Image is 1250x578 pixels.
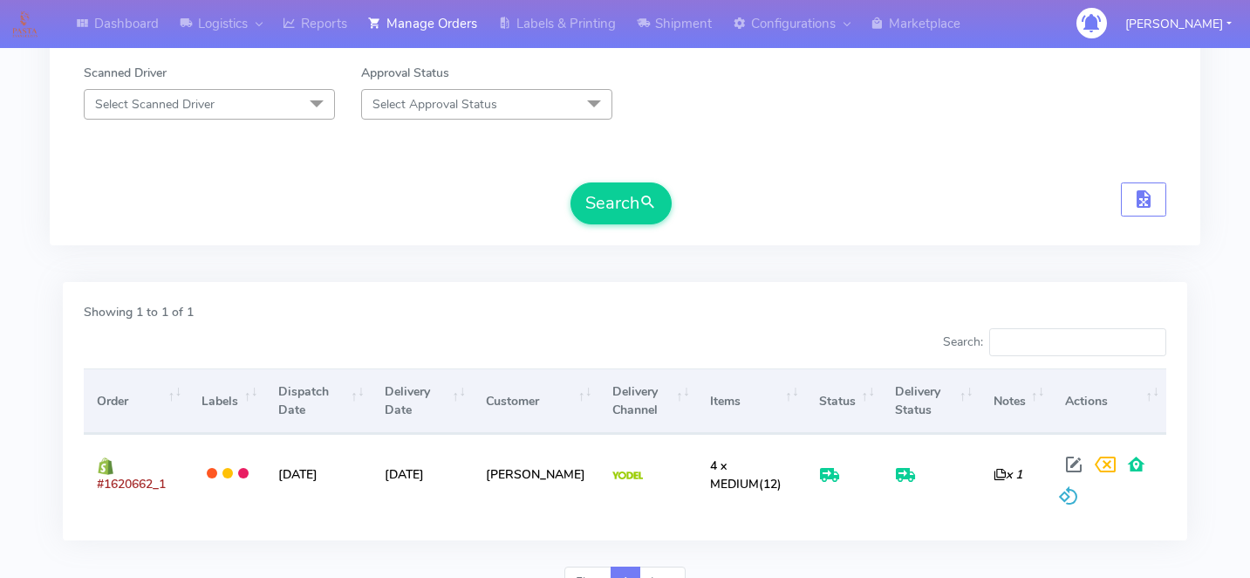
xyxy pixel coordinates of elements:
[84,64,167,82] label: Scanned Driver
[882,368,980,434] th: Delivery Status: activate to sort column ascending
[84,368,188,434] th: Order: activate to sort column ascending
[95,96,215,113] span: Select Scanned Driver
[710,458,782,492] span: (12)
[264,368,371,434] th: Dispatch Date: activate to sort column ascending
[372,368,473,434] th: Delivery Date: activate to sort column ascending
[473,434,598,513] td: [PERSON_NAME]
[806,368,882,434] th: Status: activate to sort column ascending
[361,64,449,82] label: Approval Status
[570,182,672,224] button: Search
[372,96,497,113] span: Select Approval Status
[97,476,166,492] span: #1620662_1
[97,458,114,475] img: shopify.png
[473,368,598,434] th: Customer: activate to sort column ascending
[710,458,759,492] span: 4 x MEDIUM
[598,368,696,434] th: Delivery Channel: activate to sort column ascending
[188,368,264,434] th: Labels: activate to sort column ascending
[1112,6,1245,42] button: [PERSON_NAME]
[1052,368,1166,434] th: Actions: activate to sort column ascending
[264,434,371,513] td: [DATE]
[994,466,1022,483] i: x 1
[372,434,473,513] td: [DATE]
[84,303,194,321] label: Showing 1 to 1 of 1
[943,328,1166,356] label: Search:
[980,368,1051,434] th: Notes: activate to sort column ascending
[697,368,806,434] th: Items: activate to sort column ascending
[612,471,643,480] img: Yodel
[989,328,1166,356] input: Search:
